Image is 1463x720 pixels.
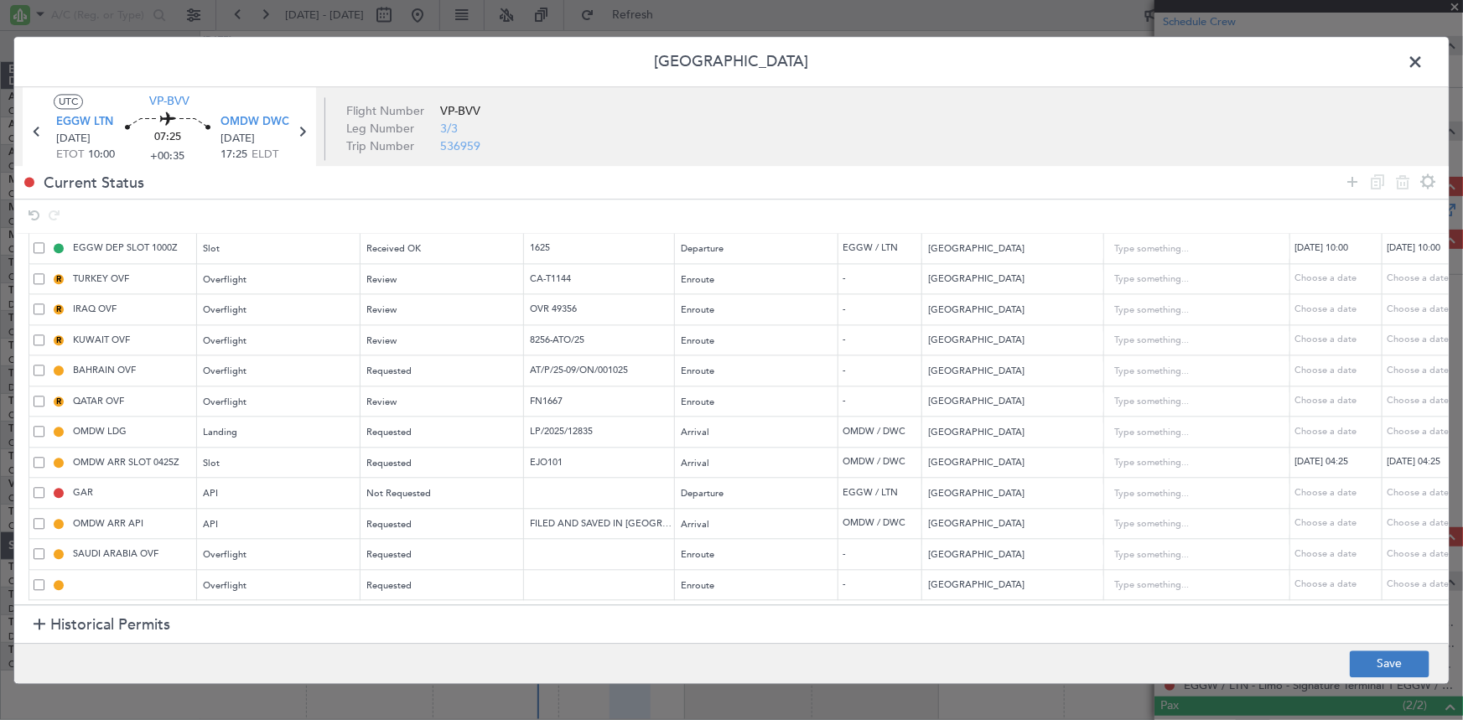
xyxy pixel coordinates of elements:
div: Choose a date [1294,578,1382,593]
input: Type something... [1114,451,1265,476]
input: Type something... [1114,329,1265,354]
input: Type something... [1114,481,1265,506]
div: Choose a date [1294,517,1382,531]
div: Choose a date [1294,272,1382,287]
input: Type something... [1114,573,1265,598]
button: Save [1350,650,1429,677]
div: Choose a date [1294,425,1382,439]
input: Type something... [1114,298,1265,323]
input: Type something... [1114,390,1265,415]
input: Type something... [1114,267,1265,293]
div: Choose a date [1294,303,1382,317]
input: Type something... [1114,542,1265,567]
div: Choose a date [1294,334,1382,348]
input: Type something... [1114,236,1265,262]
div: [DATE] 10:00 [1294,241,1382,256]
input: Type something... [1114,512,1265,537]
div: [DATE] 04:25 [1294,456,1382,470]
div: Choose a date [1294,547,1382,562]
input: Type something... [1114,359,1265,384]
div: Choose a date [1294,486,1382,500]
header: [GEOGRAPHIC_DATA] [14,37,1449,87]
div: Choose a date [1294,395,1382,409]
div: Choose a date [1294,364,1382,378]
input: Type something... [1114,420,1265,445]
